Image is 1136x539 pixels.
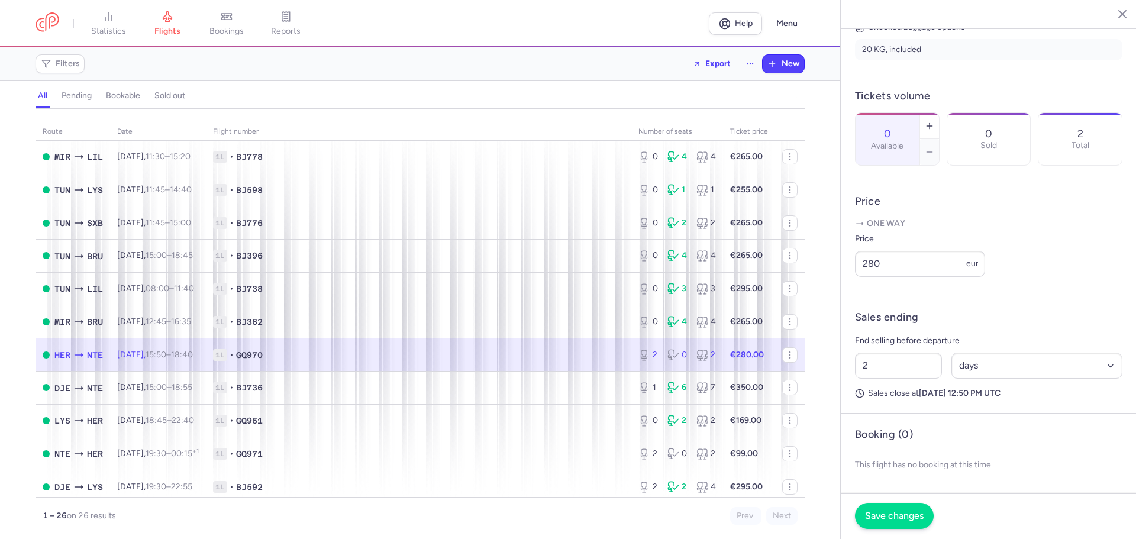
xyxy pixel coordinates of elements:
[696,448,716,460] div: 2
[209,26,244,37] span: bookings
[865,511,924,521] span: Save changes
[638,481,658,493] div: 2
[146,382,167,392] time: 15:00
[87,150,103,163] span: LIL
[54,382,70,395] span: DJE
[146,250,167,260] time: 15:00
[919,388,1001,398] strong: [DATE] 12:50 PM UTC
[170,151,191,162] time: 15:20
[87,282,103,295] span: LIL
[146,218,191,228] span: –
[236,415,263,427] span: GQ961
[146,185,165,195] time: 11:45
[146,448,166,459] time: 19:30
[172,382,192,392] time: 18:55
[213,316,227,328] span: 1L
[855,503,934,529] button: Save changes
[146,350,166,360] time: 15:50
[138,11,197,37] a: flights
[206,123,631,141] th: Flight number
[38,91,47,101] h4: all
[87,480,103,493] span: LYS
[730,448,758,459] strong: €99.00
[54,315,70,328] span: MIR
[236,316,263,328] span: BJ362
[667,316,687,328] div: 4
[730,507,761,525] button: Prev.
[730,283,763,293] strong: €295.00
[855,251,985,277] input: ---
[236,382,263,393] span: BJ736
[730,185,763,195] strong: €255.00
[213,184,227,196] span: 1L
[855,195,1122,208] h4: Price
[638,316,658,328] div: 0
[171,317,191,327] time: 16:35
[117,185,192,195] span: [DATE],
[54,250,70,263] span: TUN
[213,283,227,295] span: 1L
[54,150,70,163] span: MIR
[170,218,191,228] time: 15:00
[117,218,191,228] span: [DATE],
[638,382,658,393] div: 1
[170,185,192,195] time: 14:40
[1077,128,1083,140] p: 2
[146,218,165,228] time: 11:45
[763,55,804,73] button: New
[146,151,191,162] span: –
[230,151,234,163] span: •
[230,448,234,460] span: •
[213,382,227,393] span: 1L
[730,350,764,360] strong: €280.00
[966,259,979,269] span: eur
[696,382,716,393] div: 7
[230,184,234,196] span: •
[146,415,167,425] time: 18:45
[54,282,70,295] span: TUN
[230,382,234,393] span: •
[730,218,763,228] strong: €265.00
[213,349,227,361] span: 1L
[855,388,1122,399] p: Sales close at
[638,415,658,427] div: 0
[146,482,166,492] time: 19:30
[723,123,775,141] th: Ticket price
[1072,141,1089,150] p: Total
[855,451,1122,479] p: This flight has no booking at this time.
[980,141,997,150] p: Sold
[638,448,658,460] div: 2
[236,283,263,295] span: BJ738
[171,350,193,360] time: 18:40
[256,11,315,37] a: reports
[146,151,165,162] time: 11:30
[230,316,234,328] span: •
[174,283,194,293] time: 11:40
[236,448,263,460] span: GQ971
[696,250,716,262] div: 4
[638,250,658,262] div: 0
[117,415,194,425] span: [DATE],
[696,283,716,295] div: 3
[766,507,798,525] button: Next
[855,39,1122,60] li: 20 KG, included
[230,283,234,295] span: •
[54,217,70,230] span: TUN
[855,353,942,379] input: ##
[236,184,263,196] span: BJ598
[87,315,103,328] span: BRU
[855,89,1122,103] h4: Tickets volume
[117,448,199,459] span: [DATE],
[230,481,234,493] span: •
[154,91,185,101] h4: sold out
[87,348,103,362] span: NTE
[855,218,1122,230] p: One way
[62,91,92,101] h4: pending
[730,151,763,162] strong: €265.00
[117,317,191,327] span: [DATE],
[638,217,658,229] div: 0
[667,184,687,196] div: 1
[117,250,193,260] span: [DATE],
[146,415,194,425] span: –
[117,283,194,293] span: [DATE],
